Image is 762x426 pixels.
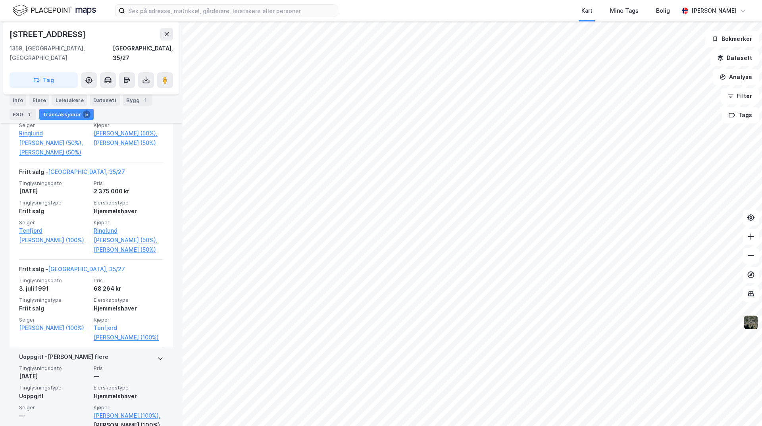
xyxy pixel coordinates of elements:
[19,199,89,206] span: Tinglysningstype
[656,6,670,15] div: Bolig
[94,365,164,372] span: Pris
[94,384,164,391] span: Eierskapstype
[94,138,164,148] a: [PERSON_NAME] (50%)
[19,411,89,420] div: —
[94,391,164,401] div: Hjemmelshaver
[94,404,164,411] span: Kjøper
[19,384,89,391] span: Tinglysningstype
[94,226,164,245] a: Ringlund [PERSON_NAME] (50%),
[19,297,89,303] span: Tinglysningstype
[19,206,89,216] div: Fritt salg
[94,304,164,313] div: Hjemmelshaver
[743,315,758,330] img: 9k=
[94,323,164,342] a: Tenfjord [PERSON_NAME] (100%)
[10,94,26,106] div: Info
[710,50,759,66] button: Datasett
[19,148,89,157] a: [PERSON_NAME] (50%)
[94,219,164,226] span: Kjøper
[123,94,152,106] div: Bygg
[722,388,762,426] iframe: Chat Widget
[94,187,164,196] div: 2 375 000 kr
[29,94,49,106] div: Eiere
[94,411,164,420] a: [PERSON_NAME] (100%),
[581,6,593,15] div: Kart
[19,316,89,323] span: Selger
[48,168,125,175] a: [GEOGRAPHIC_DATA], 35/27
[19,219,89,226] span: Selger
[19,187,89,196] div: [DATE]
[10,72,78,88] button: Tag
[19,226,89,245] a: Tenfjord [PERSON_NAME] (100%)
[19,264,125,277] div: Fritt salg -
[19,180,89,187] span: Tinglysningsdato
[94,180,164,187] span: Pris
[141,96,149,104] div: 1
[19,284,89,293] div: 3. juli 1991
[19,122,89,129] span: Selger
[94,316,164,323] span: Kjøper
[94,372,164,381] div: —
[25,110,33,118] div: 1
[610,6,639,15] div: Mine Tags
[94,284,164,293] div: 68 264 kr
[691,6,737,15] div: [PERSON_NAME]
[722,388,762,426] div: Kontrollprogram for chat
[721,88,759,104] button: Filter
[125,5,337,17] input: Søk på adresse, matrikkel, gårdeiere, leietakere eller personer
[94,245,164,254] a: [PERSON_NAME] (50%)
[19,372,89,381] div: [DATE]
[90,94,120,106] div: Datasett
[722,107,759,123] button: Tags
[705,31,759,47] button: Bokmerker
[19,304,89,313] div: Fritt salg
[10,109,36,120] div: ESG
[94,129,164,138] a: [PERSON_NAME] (50%),
[94,199,164,206] span: Eierskapstype
[10,44,113,63] div: 1359, [GEOGRAPHIC_DATA], [GEOGRAPHIC_DATA]
[94,297,164,303] span: Eierskapstype
[10,28,87,40] div: [STREET_ADDRESS]
[83,110,90,118] div: 5
[713,69,759,85] button: Analyse
[13,4,96,17] img: logo.f888ab2527a4732fd821a326f86c7f29.svg
[19,352,108,365] div: Uoppgitt - [PERSON_NAME] flere
[52,94,87,106] div: Leietakere
[94,277,164,284] span: Pris
[19,129,89,148] a: Ringlund [PERSON_NAME] (50%),
[48,266,125,272] a: [GEOGRAPHIC_DATA], 35/27
[19,323,89,333] a: [PERSON_NAME] (100%)
[94,122,164,129] span: Kjøper
[94,206,164,216] div: Hjemmelshaver
[39,109,94,120] div: Transaksjoner
[19,167,125,180] div: Fritt salg -
[19,404,89,411] span: Selger
[19,391,89,401] div: Uoppgitt
[19,365,89,372] span: Tinglysningsdato
[19,277,89,284] span: Tinglysningsdato
[113,44,173,63] div: [GEOGRAPHIC_DATA], 35/27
